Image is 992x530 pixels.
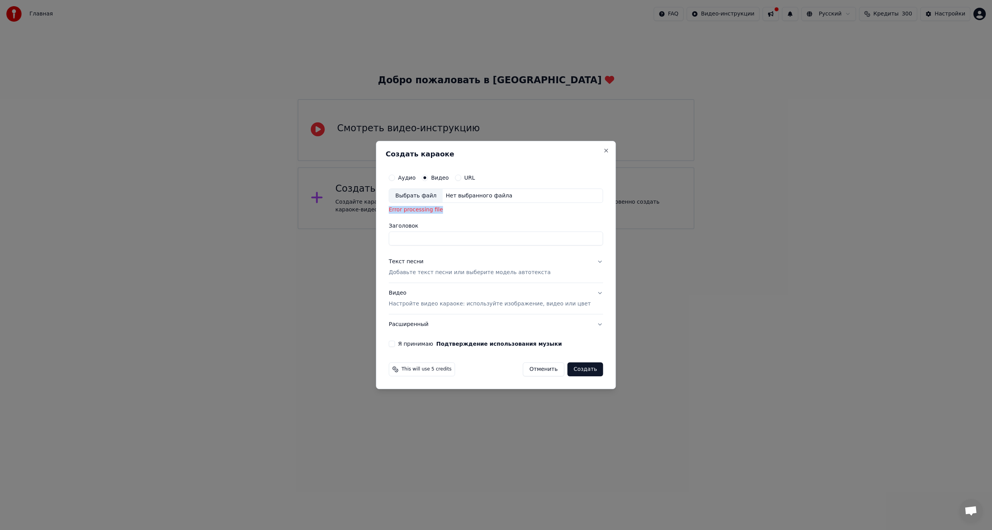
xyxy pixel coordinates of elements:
h2: Создать караоке [386,151,606,158]
div: Текст песни [389,258,424,266]
div: Нет выбранного файла [443,192,515,200]
div: Выбрать файл [389,189,443,203]
button: Текст песниДобавьте текст песни или выберите модель автотекста [389,252,603,283]
label: Видео [431,175,449,180]
div: Видео [389,289,591,308]
button: Расширенный [389,314,603,334]
p: Настройте видео караоке: используйте изображение, видео или цвет [389,300,591,308]
button: Создать [567,362,603,376]
label: Я принимаю [398,341,562,346]
label: Заголовок [389,223,603,229]
span: This will use 5 credits [401,366,451,372]
label: URL [464,175,475,180]
button: Отменить [523,362,564,376]
label: Аудио [398,175,415,180]
div: Error processing file [389,206,603,214]
p: Добавьте текст песни или выберите модель автотекста [389,269,551,277]
button: Я принимаю [436,341,562,346]
button: ВидеоНастройте видео караоке: используйте изображение, видео или цвет [389,283,603,314]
